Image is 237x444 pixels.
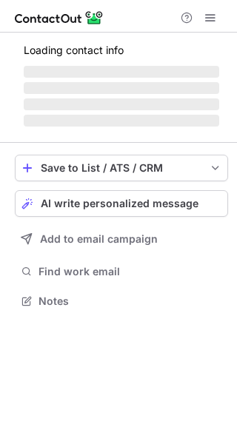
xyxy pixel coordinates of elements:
span: ‌ [24,82,219,94]
div: Save to List / ATS / CRM [41,162,202,174]
button: AI write personalized message [15,190,228,217]
span: ‌ [24,66,219,78]
span: AI write personalized message [41,198,198,209]
button: Add to email campaign [15,226,228,252]
button: save-profile-one-click [15,155,228,181]
span: Add to email campaign [40,233,158,245]
span: Notes [39,295,222,308]
img: ContactOut v5.3.10 [15,9,104,27]
span: ‌ [24,115,219,127]
span: Find work email [39,265,222,278]
p: Loading contact info [24,44,219,56]
button: Find work email [15,261,228,282]
button: Notes [15,291,228,312]
span: ‌ [24,98,219,110]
